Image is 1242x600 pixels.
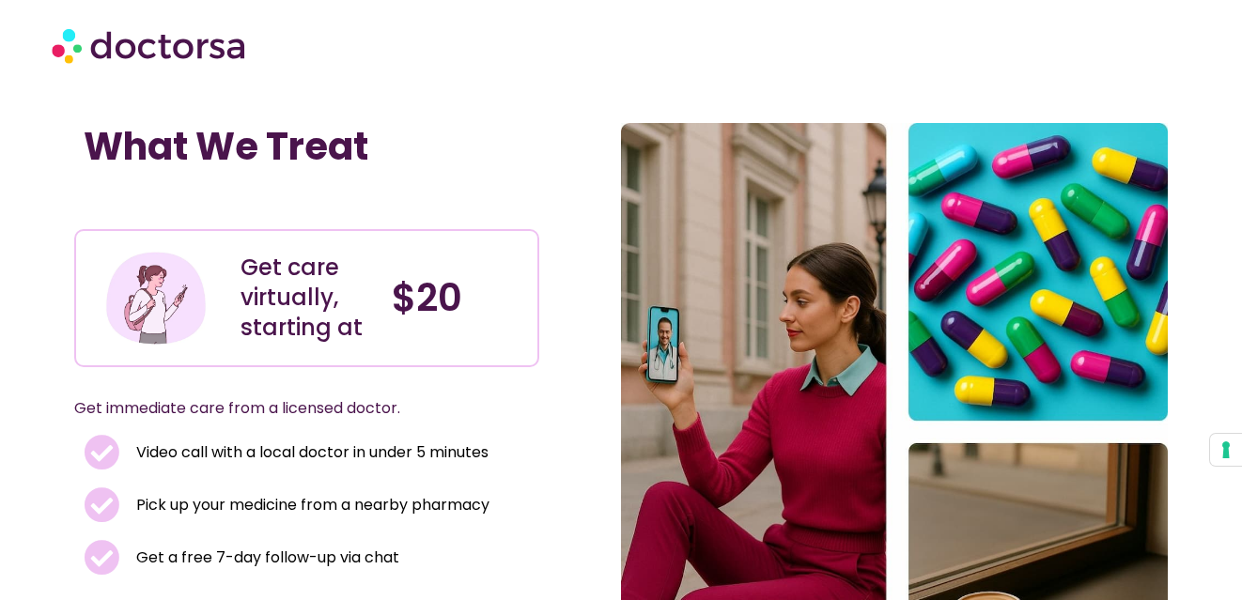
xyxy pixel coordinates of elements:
iframe: Customer reviews powered by Trustpilot [84,188,365,210]
img: Illustration depicting a young woman in a casual outfit, engaged with her smartphone. She has a p... [103,245,209,350]
button: Your consent preferences for tracking technologies [1210,434,1242,466]
span: Get a free 7-day follow-up via chat [132,545,399,571]
p: Get immediate care from a licensed doctor. [74,395,493,422]
span: Video call with a local doctor in under 5 minutes [132,439,489,466]
h4: $20 [392,275,523,320]
h1: What We Treat [84,124,529,169]
div: Get care virtually, starting at [241,253,372,343]
span: Pick up your medicine from a nearby pharmacy [132,492,489,518]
